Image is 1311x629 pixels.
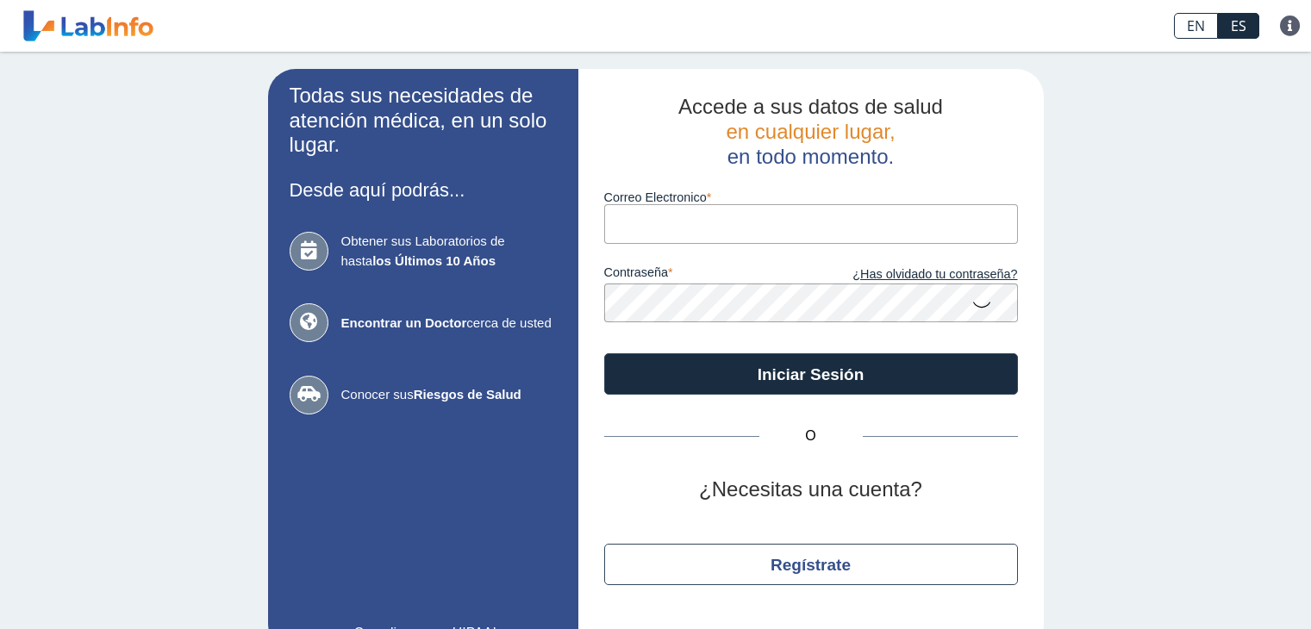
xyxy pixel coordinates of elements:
button: Regístrate [604,544,1018,585]
span: O [759,426,863,446]
span: Obtener sus Laboratorios de hasta [341,232,557,271]
a: ¿Has olvidado tu contraseña? [811,265,1018,284]
a: ES [1218,13,1259,39]
span: cerca de usted [341,314,557,333]
button: Iniciar Sesión [604,353,1018,395]
h2: Todas sus necesidades de atención médica, en un solo lugar. [290,84,557,158]
label: Correo Electronico [604,190,1018,204]
span: Conocer sus [341,385,557,405]
b: Encontrar un Doctor [341,315,467,330]
b: Riesgos de Salud [414,387,521,402]
label: contraseña [604,265,811,284]
a: EN [1174,13,1218,39]
span: en cualquier lugar, [726,120,895,143]
h2: ¿Necesitas una cuenta? [604,477,1018,502]
b: los Últimos 10 Años [372,253,496,268]
span: Accede a sus datos de salud [678,95,943,118]
span: en todo momento. [727,145,894,168]
h3: Desde aquí podrás... [290,179,557,201]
